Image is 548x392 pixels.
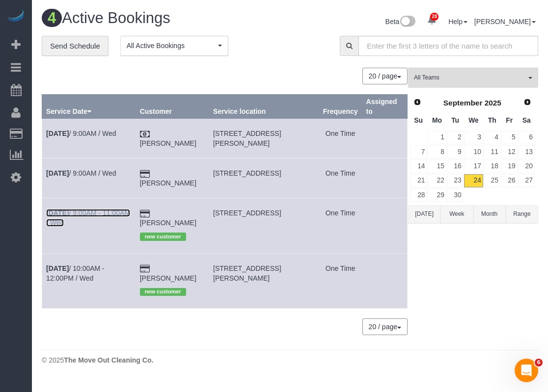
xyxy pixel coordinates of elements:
[501,159,518,173] a: 19
[362,95,407,119] th: Assigned to
[209,158,319,198] td: Service location
[447,188,464,202] a: 30
[209,95,319,119] th: Service location
[46,209,130,227] a: [DATE]/ 9:00AM - 11:00AM / Wed
[484,145,500,158] a: 11
[140,210,150,217] i: Credit Card Payment
[362,253,407,308] td: Assigned to
[464,174,483,187] a: 24
[464,145,483,158] a: 10
[46,130,69,137] b: [DATE]
[64,356,153,364] strong: The Move Out Cleaning Co.
[501,145,518,158] a: 12
[46,264,69,272] b: [DATE]
[120,36,228,56] button: All Active Bookings
[410,159,427,173] a: 14
[410,188,427,202] a: 28
[484,159,500,173] a: 18
[140,233,186,240] span: new customer
[501,131,518,144] a: 5
[319,119,362,158] td: Frequency
[522,116,531,124] span: Saturday
[42,158,136,198] td: Schedule date
[413,98,421,106] span: Prev
[42,253,136,308] td: Schedule date
[46,209,69,217] b: [DATE]
[127,41,216,51] span: All Active Bookings
[362,158,407,198] td: Assigned to
[140,139,196,147] a: [PERSON_NAME]
[408,68,538,83] ol: All Teams
[464,159,483,173] a: 17
[484,131,500,144] a: 4
[519,145,535,158] a: 13
[213,209,281,217] span: [STREET_ADDRESS]
[523,98,531,106] span: Next
[42,355,538,365] div: © 2025
[485,99,501,107] span: 2025
[46,264,105,282] a: [DATE]/ 10:00AM - 12:00PM / Wed
[140,288,186,296] span: new customer
[140,274,196,282] a: [PERSON_NAME]
[448,18,467,26] a: Help
[428,145,446,158] a: 8
[319,253,362,308] td: Frequency
[422,10,441,31] a: 28
[42,10,283,26] h1: Active Bookings
[209,198,319,253] td: Service location
[213,264,281,282] span: [STREET_ADDRESS][PERSON_NAME]
[136,198,209,253] td: Customer
[319,158,362,198] td: Frequency
[428,174,446,187] a: 22
[428,188,446,202] a: 29
[519,174,535,187] a: 27
[363,68,408,84] nav: Pagination navigation
[6,10,26,24] img: Automaid Logo
[42,9,62,27] span: 4
[362,318,408,335] button: 20 / page
[473,205,506,223] button: Month
[209,119,319,158] td: Service location
[408,205,440,223] button: [DATE]
[447,159,464,173] a: 16
[432,116,442,124] span: Monday
[358,36,538,56] input: Enter the first 3 letters of the name to search
[363,318,408,335] nav: Pagination navigation
[443,99,483,107] span: September
[414,74,526,82] span: All Teams
[521,96,534,109] a: Next
[140,219,196,227] a: [PERSON_NAME]
[506,205,538,223] button: Range
[362,198,407,253] td: Assigned to
[46,169,69,177] b: [DATE]
[501,174,518,187] a: 26
[209,253,319,308] td: Service location
[140,131,150,138] i: Check Payment
[410,145,427,158] a: 7
[140,179,196,187] a: [PERSON_NAME]
[447,131,464,144] a: 2
[42,198,136,253] td: Schedule date
[46,169,116,177] a: [DATE]/ 9:00AM / Wed
[411,96,424,109] a: Prev
[535,359,543,366] span: 6
[519,159,535,173] a: 20
[410,174,427,187] a: 21
[136,253,209,308] td: Customer
[506,116,513,124] span: Friday
[474,18,536,26] a: [PERSON_NAME]
[136,158,209,198] td: Customer
[451,116,459,124] span: Tuesday
[447,145,464,158] a: 9
[440,205,473,223] button: Week
[428,131,446,144] a: 1
[447,174,464,187] a: 23
[319,198,362,253] td: Frequency
[430,13,438,21] span: 28
[464,131,483,144] a: 3
[519,131,535,144] a: 6
[46,130,116,137] a: [DATE]/ 9:00AM / Wed
[428,159,446,173] a: 15
[140,171,150,178] i: Credit Card Payment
